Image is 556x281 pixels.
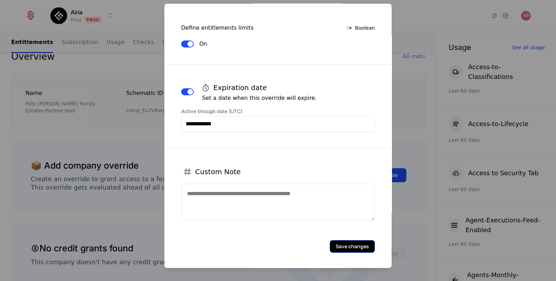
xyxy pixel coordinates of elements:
span: Boolean [355,24,375,31]
h4: Custom Note [195,167,241,176]
p: Set a date when this override will expire. [202,94,317,102]
label: Active through date (UTC) [181,108,375,114]
div: Define entitlements limits [181,23,254,32]
button: Save changes [330,240,375,252]
label: On [199,40,207,47]
h4: Expiration date [213,82,267,92]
